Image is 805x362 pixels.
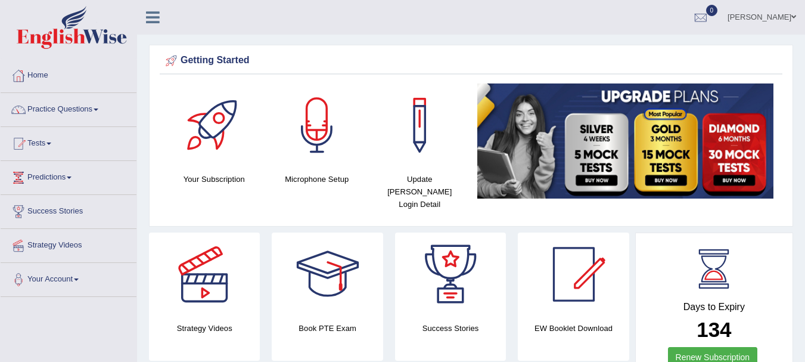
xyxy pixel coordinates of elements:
[1,127,136,157] a: Tests
[149,322,260,335] h4: Strategy Videos
[374,173,465,211] h4: Update [PERSON_NAME] Login Detail
[477,83,774,199] img: small5.jpg
[649,302,779,313] h4: Days to Expiry
[395,322,506,335] h4: Success Stories
[272,173,363,185] h4: Microphone Setup
[697,318,731,341] b: 134
[1,229,136,259] a: Strategy Videos
[1,59,136,89] a: Home
[1,195,136,225] a: Success Stories
[163,52,779,70] div: Getting Started
[169,173,260,185] h4: Your Subscription
[1,93,136,123] a: Practice Questions
[272,322,383,335] h4: Book PTE Exam
[1,263,136,293] a: Your Account
[706,5,718,16] span: 0
[518,322,629,335] h4: EW Booklet Download
[1,161,136,191] a: Predictions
